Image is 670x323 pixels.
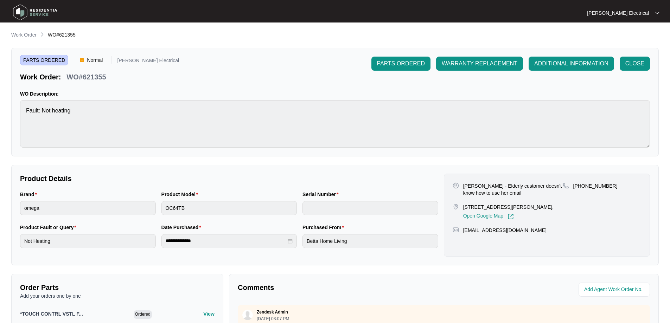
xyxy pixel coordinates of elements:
[203,310,215,317] p: View
[20,100,650,148] textarea: Fault: Not heating
[257,317,289,321] p: [DATE] 03:07 PM
[302,201,438,215] input: Serial Number
[238,283,439,292] p: Comments
[20,90,650,97] p: WO Description:
[463,227,547,234] p: [EMAIL_ADDRESS][DOMAIN_NAME]
[80,58,84,62] img: Vercel Logo
[20,201,156,215] input: Brand
[620,57,650,71] button: CLOSE
[161,224,204,231] label: Date Purchased
[573,182,618,189] p: [PHONE_NUMBER]
[587,9,649,17] p: [PERSON_NAME] Electrical
[20,174,438,183] p: Product Details
[20,224,79,231] label: Product Fault or Query
[20,283,215,292] p: Order Parts
[302,234,438,248] input: Purchased From
[66,72,106,82] p: WO#621355
[302,224,347,231] label: Purchased From
[453,204,459,210] img: map-pin
[166,237,287,245] input: Date Purchased
[117,58,179,65] p: [PERSON_NAME] Electrical
[11,31,37,38] p: Work Order
[534,59,608,68] span: ADDITIONAL INFORMATION
[20,311,83,317] span: *TOUCH CONTRL VSTL F...
[10,31,38,39] a: Work Order
[529,57,614,71] button: ADDITIONAL INFORMATION
[625,59,644,68] span: CLOSE
[453,227,459,233] img: map-pin
[242,310,253,320] img: user.svg
[20,292,215,299] p: Add your orders one by one
[257,309,288,315] p: Zendesk Admin
[463,182,563,196] p: [PERSON_NAME] - Elderly customer doesn't know how to use her email
[39,32,45,37] img: chevron-right
[20,55,68,65] span: PARTS ORDERED
[20,234,156,248] input: Product Fault or Query
[11,2,60,23] img: residentia service logo
[508,213,514,220] img: Link-External
[453,182,459,189] img: user-pin
[377,59,425,68] span: PARTS ORDERED
[371,57,430,71] button: PARTS ORDERED
[442,59,517,68] span: WARRANTY REPLACEMENT
[48,32,76,38] span: WO#621355
[436,57,523,71] button: WARRANTY REPLACEMENT
[20,191,40,198] label: Brand
[302,191,341,198] label: Serial Number
[655,11,659,15] img: dropdown arrow
[134,310,152,319] span: Ordered
[84,55,106,65] span: Normal
[161,191,201,198] label: Product Model
[463,204,554,211] p: [STREET_ADDRESS][PERSON_NAME],
[584,285,646,294] input: Add Agent Work Order No.
[463,213,514,220] a: Open Google Map
[161,201,297,215] input: Product Model
[20,72,61,82] p: Work Order:
[563,182,569,189] img: map-pin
